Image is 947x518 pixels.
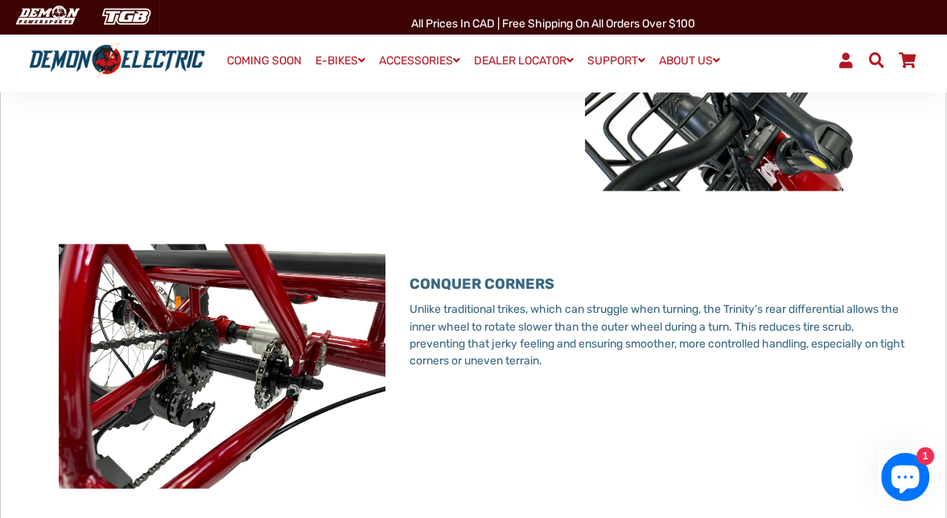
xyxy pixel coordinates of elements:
[582,49,651,72] a: SUPPORT
[93,3,159,30] img: TGB Canada
[468,49,579,72] a: DEALER LOCATOR
[59,244,385,488] img: IMG_6087_1.jpg
[411,17,695,31] span: All Prices in CAD | Free shipping on all orders over $100
[310,49,371,72] a: E-BIKES
[410,301,912,368] p: Unlike traditional trikes, which can struggle when turning, the Trinity's rear differential allow...
[8,3,85,30] img: Demon Electric
[876,453,934,505] inbox-online-store-chat: Shopify online store chat
[373,49,466,72] a: ACCESSORIES
[221,50,307,72] a: COMING SOON
[410,276,912,294] h3: CONQUER CORNERS
[653,49,726,72] a: ABOUT US
[24,42,210,78] img: Demon Electric logo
